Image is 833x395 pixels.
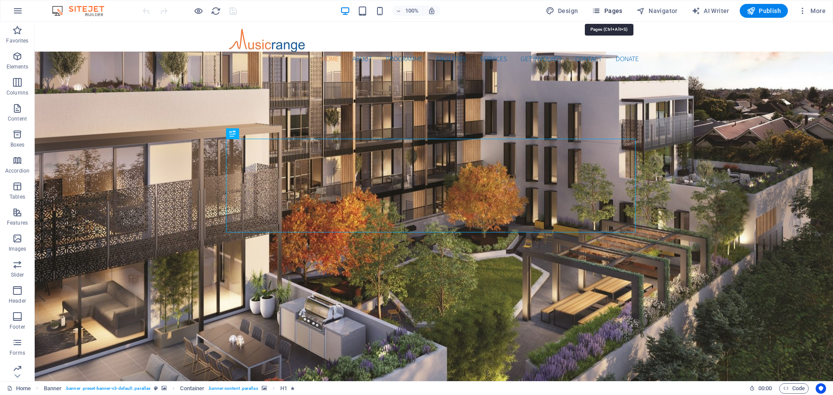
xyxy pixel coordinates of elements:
p: Slider [11,271,24,278]
p: Forms [10,349,25,356]
i: This element is a customizable preset [154,386,158,391]
button: More [795,4,829,18]
a: Click to cancel selection. Double-click to open Pages [7,383,31,394]
p: Footer [10,323,25,330]
h6: 100% [405,6,419,16]
span: Code [783,383,805,394]
div: Design (Ctrl+Alt+Y) [542,4,582,18]
button: Navigator [633,4,681,18]
p: Tables [10,193,25,200]
span: Click to select. Double-click to edit [44,383,62,394]
button: Code [779,383,809,394]
button: Publish [740,4,788,18]
button: Design [542,4,582,18]
button: 100% [392,6,423,16]
span: . banner-content .parallax [208,383,258,394]
button: Pages [588,4,626,18]
span: Navigator [636,7,678,15]
p: Accordion [5,167,30,174]
span: More [798,7,826,15]
button: Usercentrics [816,383,826,394]
img: Editor Logo [50,6,115,16]
span: Click to select. Double-click to edit [180,383,204,394]
span: Click to select. Double-click to edit [280,383,287,394]
span: Publish [747,7,781,15]
p: Content [8,115,27,122]
button: reload [210,6,221,16]
nav: breadcrumb [44,383,295,394]
span: AI Writer [692,7,729,15]
button: Click here to leave preview mode and continue editing [193,6,203,16]
i: Element contains an animation [291,386,295,391]
p: Elements [7,63,29,70]
span: : [764,385,766,392]
p: Favorites [6,37,28,44]
i: On resize automatically adjust zoom level to fit chosen device. [428,7,436,15]
span: . banner .preset-banner-v3-default .parallax [65,383,151,394]
p: Header [9,297,26,304]
i: This element contains a background [262,386,267,391]
i: Reload page [211,6,221,16]
p: Features [7,219,28,226]
span: 00 00 [758,383,772,394]
i: This element contains a background [161,386,167,391]
button: AI Writer [688,4,733,18]
p: Boxes [10,141,25,148]
p: Columns [7,89,28,96]
h6: Session time [749,383,772,394]
span: Pages [592,7,622,15]
span: Design [546,7,578,15]
p: Images [9,245,26,252]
